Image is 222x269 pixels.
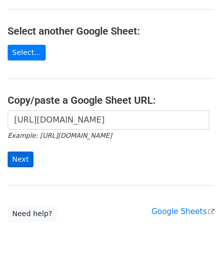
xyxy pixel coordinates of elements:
input: Paste your Google Sheet URL here [8,110,209,130]
h4: Copy/paste a Google Sheet URL: [8,94,214,106]
h4: Select another Google Sheet: [8,25,214,37]
iframe: Chat Widget [171,220,222,269]
small: Example: [URL][DOMAIN_NAME] [8,132,112,139]
a: Select... [8,45,46,61]
a: Need help? [8,206,57,222]
a: Google Sheets [151,207,214,216]
input: Next [8,152,34,167]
